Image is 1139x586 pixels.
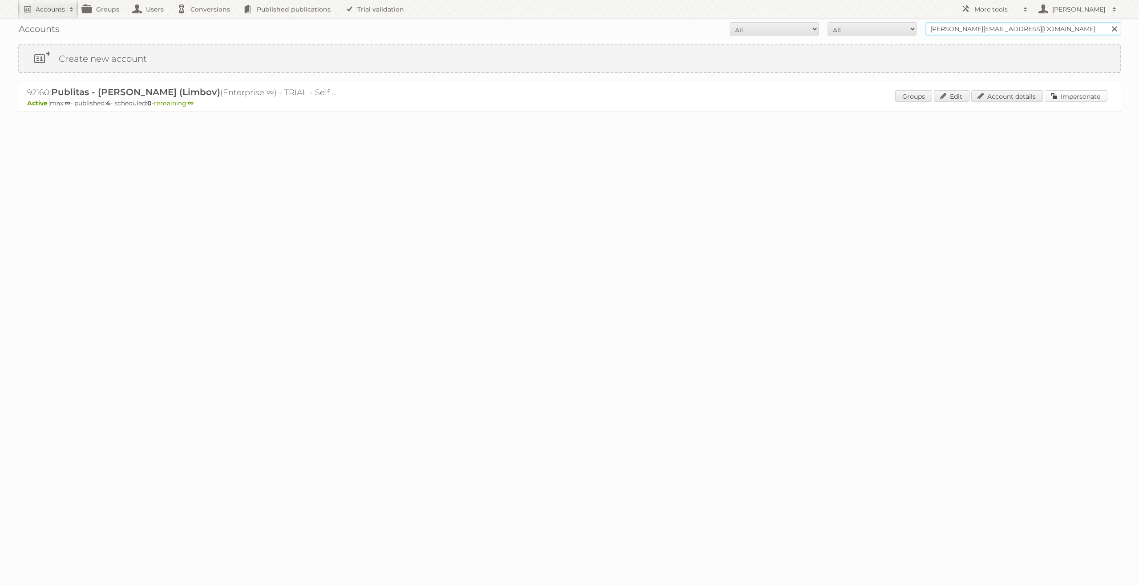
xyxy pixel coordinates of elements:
[65,99,70,107] strong: ∞
[895,90,932,102] a: Groups
[27,99,50,107] span: Active
[974,5,1019,14] h2: More tools
[188,99,194,107] strong: ∞
[27,99,1112,107] p: max: - published: - scheduled: -
[147,99,152,107] strong: 0
[934,90,969,102] a: Edit
[971,90,1043,102] a: Account details
[51,87,220,97] span: Publitas - [PERSON_NAME] (Limbov)
[1050,5,1108,14] h2: [PERSON_NAME]
[19,45,1120,72] a: Create new account
[106,99,110,107] strong: 4
[36,5,65,14] h2: Accounts
[27,87,339,98] h2: 92160: (Enterprise ∞) - TRIAL - Self Service
[154,99,194,107] span: remaining:
[1045,90,1107,102] a: Impersonate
